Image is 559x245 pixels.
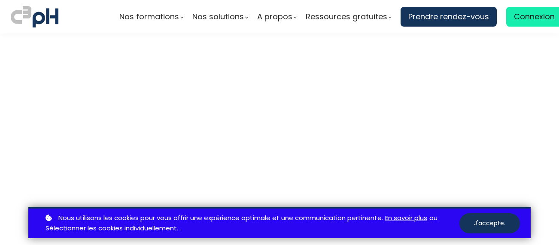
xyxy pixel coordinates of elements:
span: A propos [257,10,292,23]
span: Nos solutions [192,10,244,23]
img: logo C3PH [11,4,58,29]
p: ou . [43,213,459,234]
a: Prendre rendez-vous [401,7,497,27]
span: Connexion [514,10,555,23]
span: Ressources gratuites [306,10,387,23]
a: Sélectionner les cookies individuellement. [46,223,178,234]
button: J'accepte. [459,213,520,233]
a: En savoir plus [385,213,427,224]
span: Prendre rendez-vous [408,10,489,23]
span: Nos formations [119,10,179,23]
span: Nous utilisons les cookies pour vous offrir une expérience optimale et une communication pertinente. [58,213,383,224]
